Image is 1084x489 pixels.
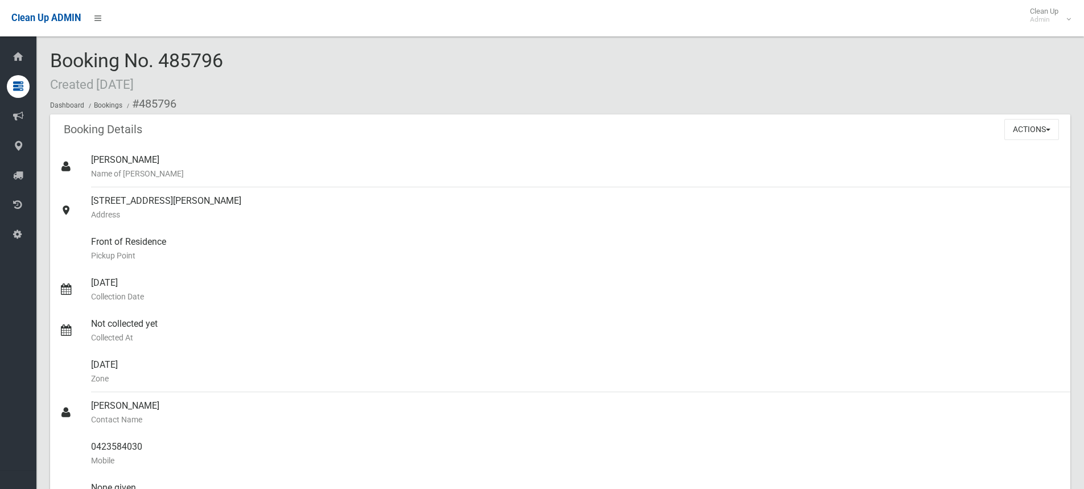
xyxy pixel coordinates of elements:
[91,208,1061,221] small: Address
[91,433,1061,474] div: 0423584030
[91,331,1061,344] small: Collected At
[124,93,176,114] li: #485796
[94,101,122,109] a: Bookings
[91,351,1061,392] div: [DATE]
[91,187,1061,228] div: [STREET_ADDRESS][PERSON_NAME]
[91,372,1061,385] small: Zone
[91,454,1061,467] small: Mobile
[1004,119,1059,140] button: Actions
[91,290,1061,303] small: Collection Date
[91,146,1061,187] div: [PERSON_NAME]
[1024,7,1070,24] span: Clean Up
[1030,15,1058,24] small: Admin
[50,118,156,141] header: Booking Details
[50,49,223,93] span: Booking No. 485796
[91,392,1061,433] div: [PERSON_NAME]
[50,101,84,109] a: Dashboard
[91,310,1061,351] div: Not collected yet
[91,269,1061,310] div: [DATE]
[91,167,1061,180] small: Name of [PERSON_NAME]
[91,413,1061,426] small: Contact Name
[91,228,1061,269] div: Front of Residence
[91,249,1061,262] small: Pickup Point
[11,13,81,23] span: Clean Up ADMIN
[50,77,134,92] small: Created [DATE]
